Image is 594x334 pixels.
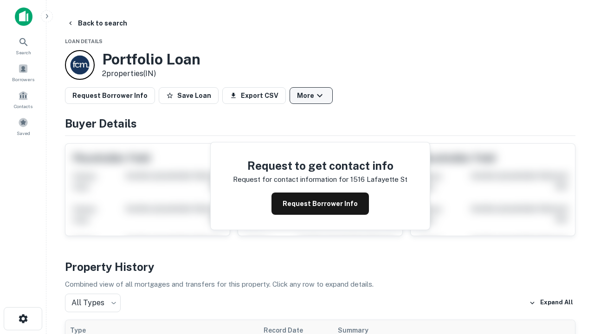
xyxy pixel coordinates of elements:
p: Request for contact information for [233,174,349,185]
button: Expand All [527,296,575,310]
div: All Types [65,294,121,312]
h4: Property History [65,258,575,275]
img: capitalize-icon.png [15,7,32,26]
h4: Request to get contact info [233,157,407,174]
span: Contacts [14,103,32,110]
button: Save Loan [159,87,219,104]
span: Borrowers [12,76,34,83]
span: Search [16,49,31,56]
button: Request Borrower Info [65,87,155,104]
h4: Buyer Details [65,115,575,132]
a: Borrowers [3,60,44,85]
a: Contacts [3,87,44,112]
p: Combined view of all mortgages and transfers for this property. Click any row to expand details. [65,279,575,290]
a: Search [3,33,44,58]
span: Loan Details [65,39,103,44]
button: Export CSV [222,87,286,104]
h3: Portfolio Loan [102,51,200,68]
button: Back to search [63,15,131,32]
span: Saved [17,129,30,137]
button: More [290,87,333,104]
iframe: Chat Widget [548,230,594,275]
p: 1516 lafayette st [350,174,407,185]
button: Request Borrower Info [271,193,369,215]
a: Saved [3,114,44,139]
p: 2 properties (IN) [102,68,200,79]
